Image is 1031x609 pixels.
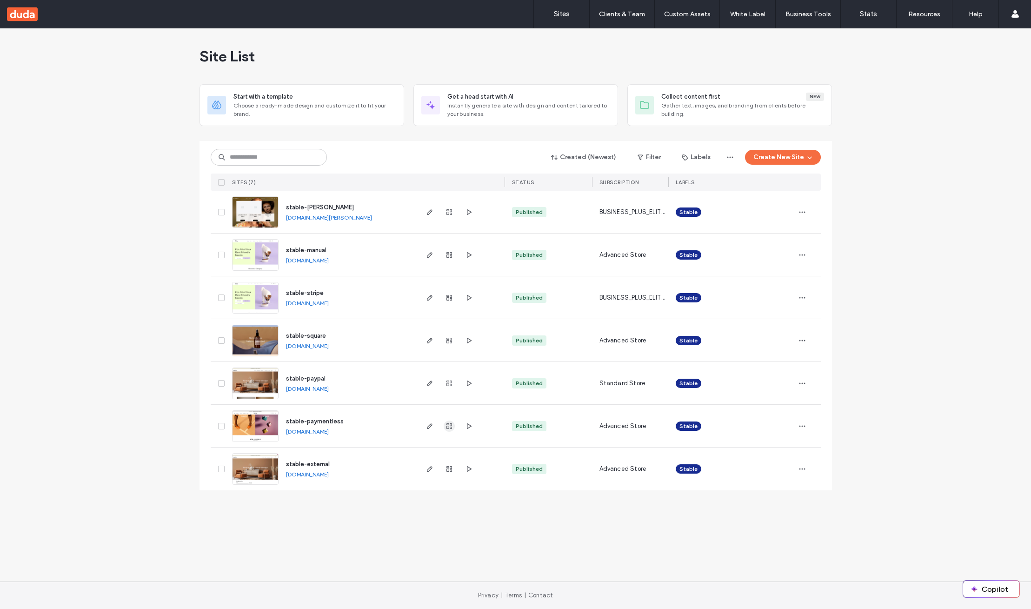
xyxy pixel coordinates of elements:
span: Stable [679,465,698,473]
div: Published [516,379,543,388]
div: Collect content firstNewGather text, images, and branding from clients before building. [627,84,832,126]
span: Get a head start with AI [447,92,513,101]
span: Advanced Store [599,464,646,474]
label: Business Tools [785,10,831,18]
a: stable-paypal [286,375,326,382]
span: | [524,592,526,599]
span: Stable [679,336,698,345]
a: stable-manual [286,247,326,254]
div: Get a head start with AIInstantly generate a site with design and content tailored to your business. [413,84,618,126]
a: [DOMAIN_NAME][PERSON_NAME] [286,214,372,221]
a: [DOMAIN_NAME] [286,300,329,307]
div: Published [516,294,543,302]
a: stable-paymentless [286,418,344,425]
span: SUBSCRIPTION [599,179,639,186]
div: Published [516,336,543,345]
span: Instantly generate a site with design and content tailored to your business. [447,101,610,118]
a: stable-[PERSON_NAME] [286,204,354,211]
a: stable-external [286,461,330,468]
span: Advanced Store [599,336,646,345]
span: Stable [679,208,698,216]
a: stable-square [286,332,326,339]
span: Start with a template [233,92,293,101]
span: STATUS [512,179,534,186]
span: | [501,592,503,599]
button: Labels [674,150,719,165]
a: [DOMAIN_NAME] [286,257,329,264]
a: stable-stripe [286,289,324,296]
a: Terms [505,592,522,599]
label: Resources [908,10,940,18]
span: Advanced Store [599,250,646,260]
span: LABELS [676,179,695,186]
div: Published [516,251,543,259]
label: Custom Assets [664,10,711,18]
button: Create New Site [745,150,821,165]
a: [DOMAIN_NAME] [286,385,329,392]
div: Published [516,465,543,473]
div: Published [516,422,543,430]
button: Filter [628,150,670,165]
span: Site List [200,47,255,66]
div: New [806,93,824,101]
label: Stats [860,10,877,18]
label: Sites [554,10,570,18]
div: Start with a templateChoose a ready-made design and customize it to fit your brand. [200,84,404,126]
span: Stable [679,379,698,388]
a: Privacy [478,592,499,599]
span: Choose a ready-made design and customize it to fit your brand. [233,101,396,118]
span: Stable [679,294,698,302]
a: [DOMAIN_NAME] [286,471,329,478]
label: White Label [730,10,765,18]
div: Published [516,208,543,216]
a: Contact [528,592,553,599]
label: Help [969,10,983,18]
span: Gather text, images, and branding from clients before building. [661,101,824,118]
button: Copilot [963,581,1019,597]
a: [DOMAIN_NAME] [286,428,329,435]
button: Created (Newest) [543,150,625,165]
span: Collect content first [661,92,720,101]
span: Stable [679,422,698,430]
span: Stable [679,251,698,259]
span: Standard Store [599,379,645,388]
a: [DOMAIN_NAME] [286,342,329,349]
span: SITES (7) [232,179,256,186]
span: BUSINESS_PLUS_ELITE_NATIVE_STORE [599,293,668,302]
label: Clients & Team [599,10,645,18]
span: Advanced Store [599,422,646,431]
span: BUSINESS_PLUS_ELITE_NATIVE_STORE [599,207,668,217]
